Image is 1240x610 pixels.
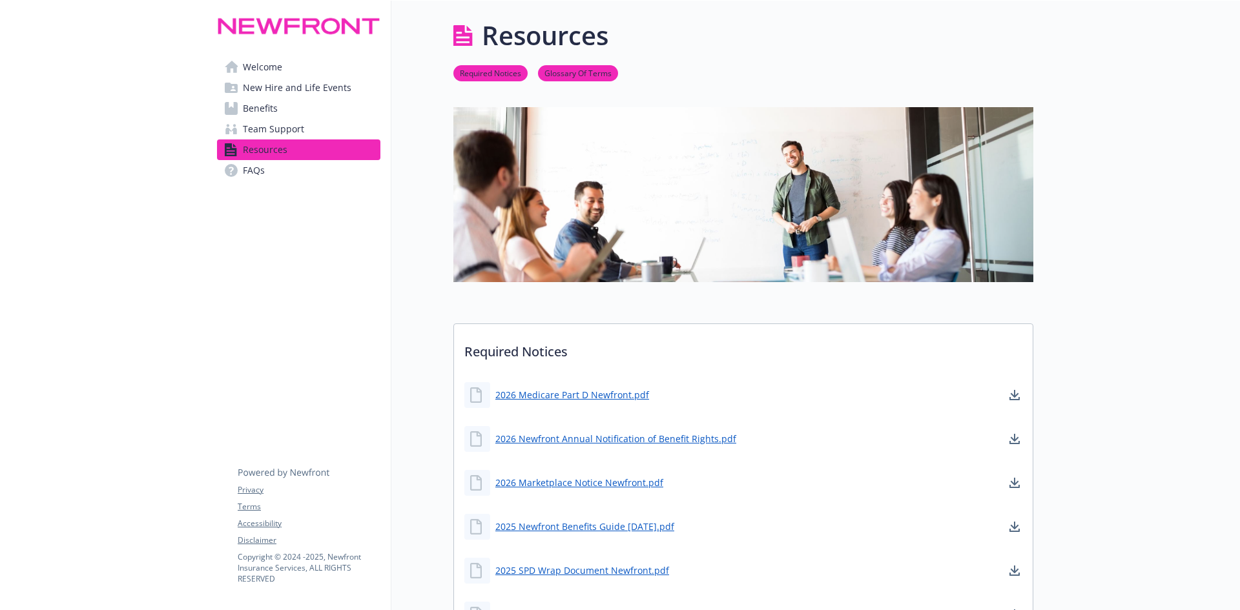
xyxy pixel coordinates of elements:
a: download document [1007,387,1022,403]
a: Resources [217,139,380,160]
a: download document [1007,475,1022,491]
a: Glossary Of Terms [538,66,618,79]
a: Disclaimer [238,534,380,546]
span: Benefits [243,98,278,119]
a: FAQs [217,160,380,181]
a: 2026 Newfront Annual Notification of Benefit Rights.pdf [495,432,736,445]
img: resources page banner [453,107,1033,281]
span: Resources [243,139,287,160]
a: Accessibility [238,518,380,529]
a: Welcome [217,57,380,77]
a: Team Support [217,119,380,139]
a: Privacy [238,484,380,496]
a: Required Notices [453,66,528,79]
a: 2025 SPD Wrap Document Newfront.pdf [495,564,669,577]
span: New Hire and Life Events [243,77,351,98]
span: Welcome [243,57,282,77]
a: New Hire and Life Events [217,77,380,98]
a: download document [1007,431,1022,447]
a: download document [1007,519,1022,534]
a: 2026 Marketplace Notice Newfront.pdf [495,476,663,489]
a: Terms [238,501,380,513]
p: Required Notices [454,324,1033,372]
span: Team Support [243,119,304,139]
a: download document [1007,563,1022,578]
h1: Resources [482,16,608,55]
a: 2026 Medicare Part D Newfront.pdf [495,388,649,402]
a: Benefits [217,98,380,119]
a: 2025 Newfront Benefits Guide [DATE].pdf [495,520,674,533]
span: FAQs [243,160,265,181]
p: Copyright © 2024 - 2025 , Newfront Insurance Services, ALL RIGHTS RESERVED [238,551,380,584]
